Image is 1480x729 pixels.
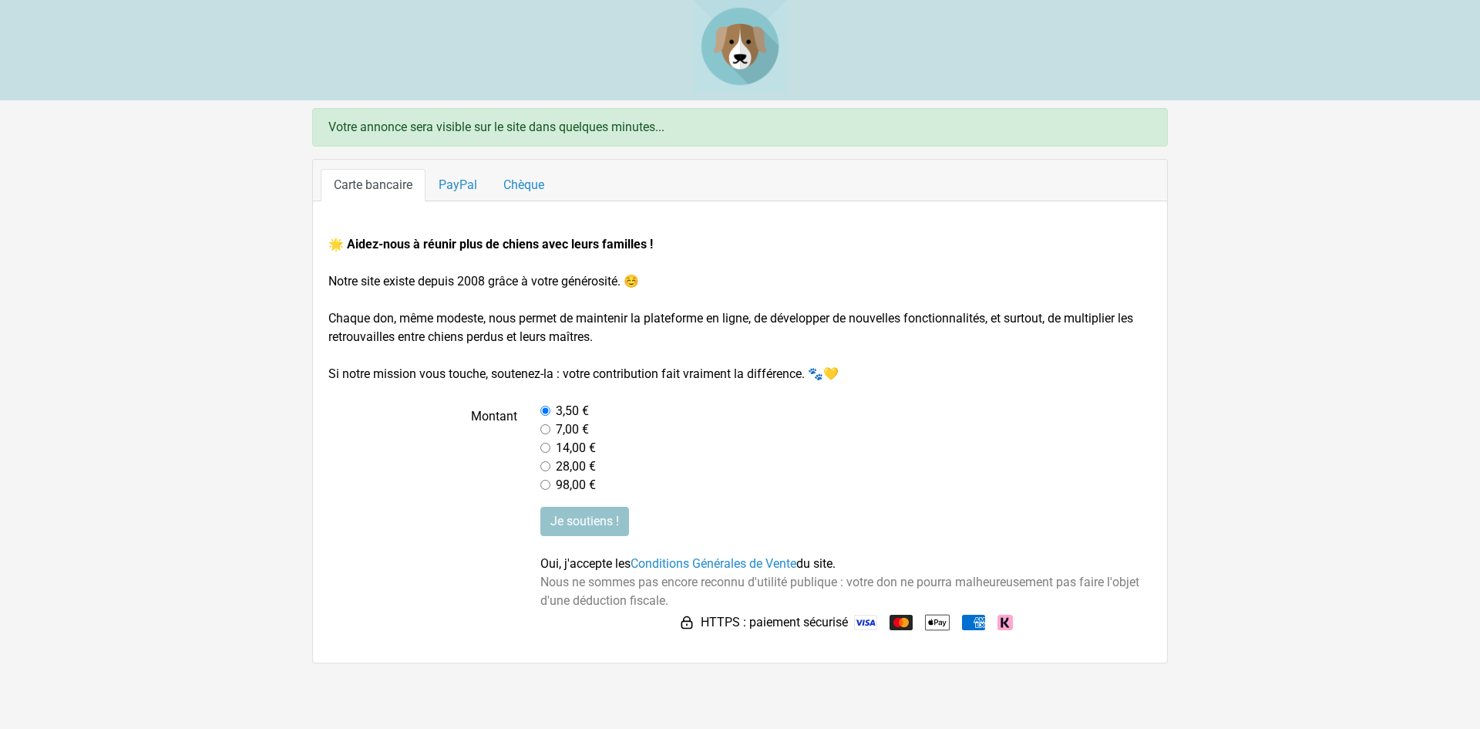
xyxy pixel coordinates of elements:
img: Klarna [997,615,1013,630]
div: Votre annonce sera visible sur le site dans quelques minutes... [312,108,1168,147]
a: Conditions Générales de Vente [631,556,796,571]
form: Notre site existe depuis 2008 grâce à votre générosité. ☺️ Chaque don, même modeste, nous permet ... [328,235,1152,635]
span: HTTPS : paiement sécurisé [701,613,848,632]
label: Montant [317,402,529,494]
a: Carte bancaire [321,169,425,201]
label: 98,00 € [556,476,596,494]
img: Apple Pay [925,610,950,635]
label: 3,50 € [556,402,589,420]
img: Mastercard [890,615,913,630]
span: Oui, j'accepte les du site. [540,556,836,571]
span: Nous ne sommes pas encore reconnu d'utilité publique : votre don ne pourra malheureusement pas fa... [540,575,1139,608]
img: Visa [854,615,877,630]
img: HTTPS : paiement sécurisé [679,615,695,630]
a: Chèque [490,169,557,201]
label: 14,00 € [556,439,596,457]
a: PayPal [425,169,490,201]
img: American Express [962,615,985,630]
label: 28,00 € [556,457,596,476]
label: 7,00 € [556,420,589,439]
input: Je soutiens ! [540,507,629,536]
strong: 🌟 Aidez-nous à réunir plus de chiens avec leurs familles ! [328,237,653,251]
